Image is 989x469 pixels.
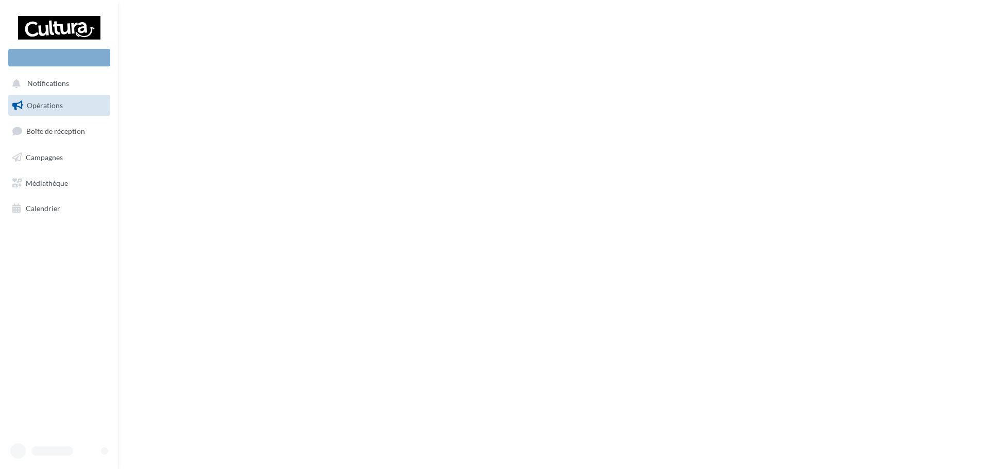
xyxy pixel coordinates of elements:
a: Campagnes [6,147,112,168]
div: Nouvelle campagne [8,49,110,66]
span: Campagnes [26,153,63,162]
span: Notifications [27,79,69,88]
span: Boîte de réception [26,127,85,135]
span: Médiathèque [26,178,68,187]
a: Opérations [6,95,112,116]
span: Opérations [27,101,63,110]
a: Boîte de réception [6,120,112,142]
a: Calendrier [6,198,112,219]
a: Médiathèque [6,172,112,194]
span: Calendrier [26,204,60,213]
